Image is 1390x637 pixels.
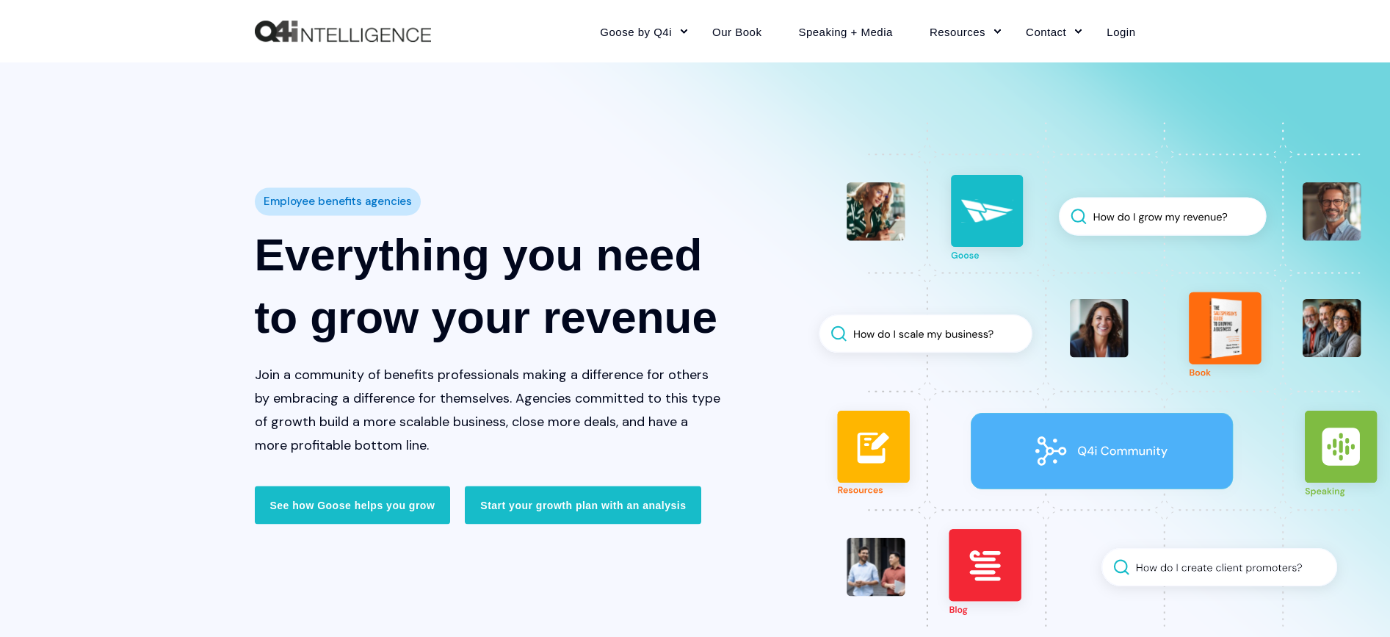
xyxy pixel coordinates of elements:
[255,223,722,348] h1: Everything you need to grow your revenue
[255,21,431,43] img: Q4intelligence, LLC logo
[465,486,701,525] a: Start your growth plan with an analysis
[1317,566,1390,637] iframe: Chat Widget
[264,191,412,212] span: Employee benefits agencies
[255,21,431,43] a: Back to Home
[255,486,451,525] a: See how Goose helps you grow
[255,363,722,457] p: Join a community of benefits professionals making a difference for others by embracing a differen...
